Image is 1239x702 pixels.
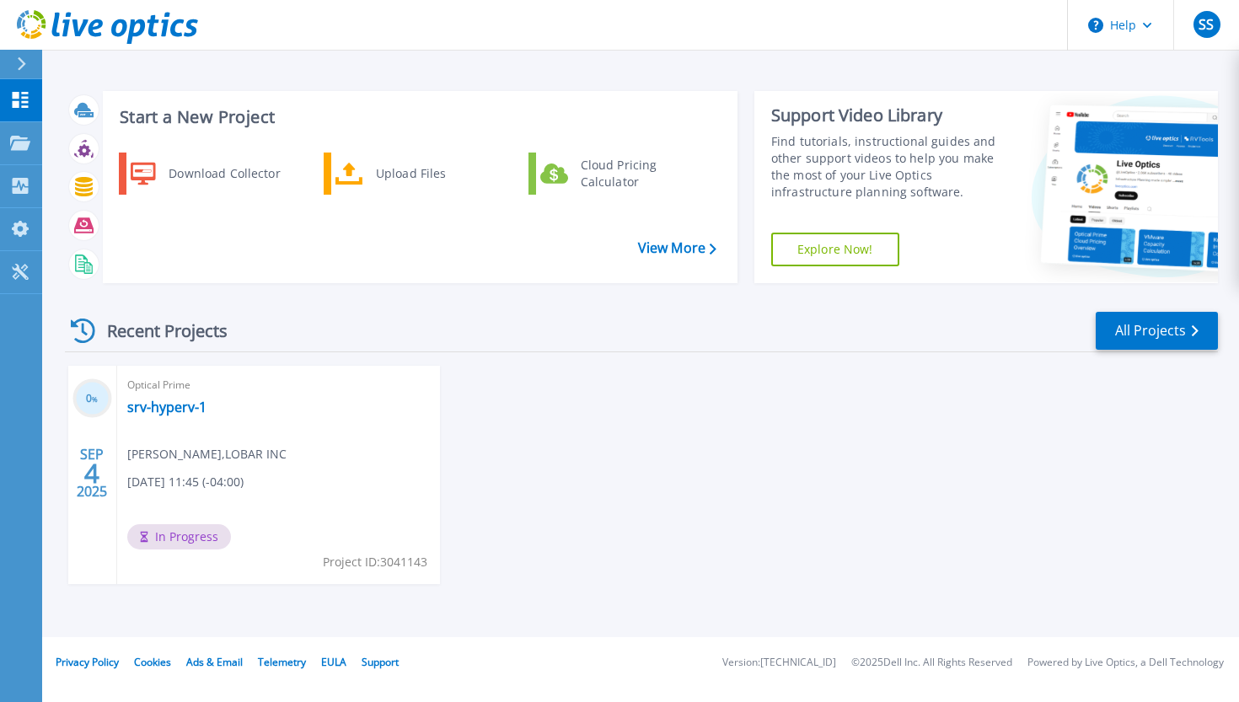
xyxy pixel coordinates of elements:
[367,157,492,190] div: Upload Files
[1096,312,1218,350] a: All Projects
[771,233,899,266] a: Explore Now!
[722,657,836,668] li: Version: [TECHNICAL_ID]
[324,153,496,195] a: Upload Files
[127,473,244,491] span: [DATE] 11:45 (-04:00)
[56,655,119,669] a: Privacy Policy
[323,553,427,571] span: Project ID: 3041143
[76,442,108,504] div: SEP 2025
[84,466,99,480] span: 4
[120,108,716,126] h3: Start a New Project
[1199,18,1214,31] span: SS
[134,655,171,669] a: Cookies
[528,153,701,195] a: Cloud Pricing Calculator
[362,655,399,669] a: Support
[72,389,112,409] h3: 0
[160,157,287,190] div: Download Collector
[127,524,231,549] span: In Progress
[119,153,292,195] a: Download Collector
[1027,657,1224,668] li: Powered by Live Optics, a Dell Technology
[638,240,716,256] a: View More
[771,104,1003,126] div: Support Video Library
[771,133,1003,201] div: Find tutorials, instructional guides and other support videos to help you make the most of your L...
[127,445,287,464] span: [PERSON_NAME] , LOBAR INC
[186,655,243,669] a: Ads & Email
[92,394,98,404] span: %
[321,655,346,669] a: EULA
[572,157,697,190] div: Cloud Pricing Calculator
[851,657,1012,668] li: © 2025 Dell Inc. All Rights Reserved
[65,310,250,351] div: Recent Projects
[127,376,430,394] span: Optical Prime
[258,655,306,669] a: Telemetry
[127,399,206,415] a: srv-hyperv-1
